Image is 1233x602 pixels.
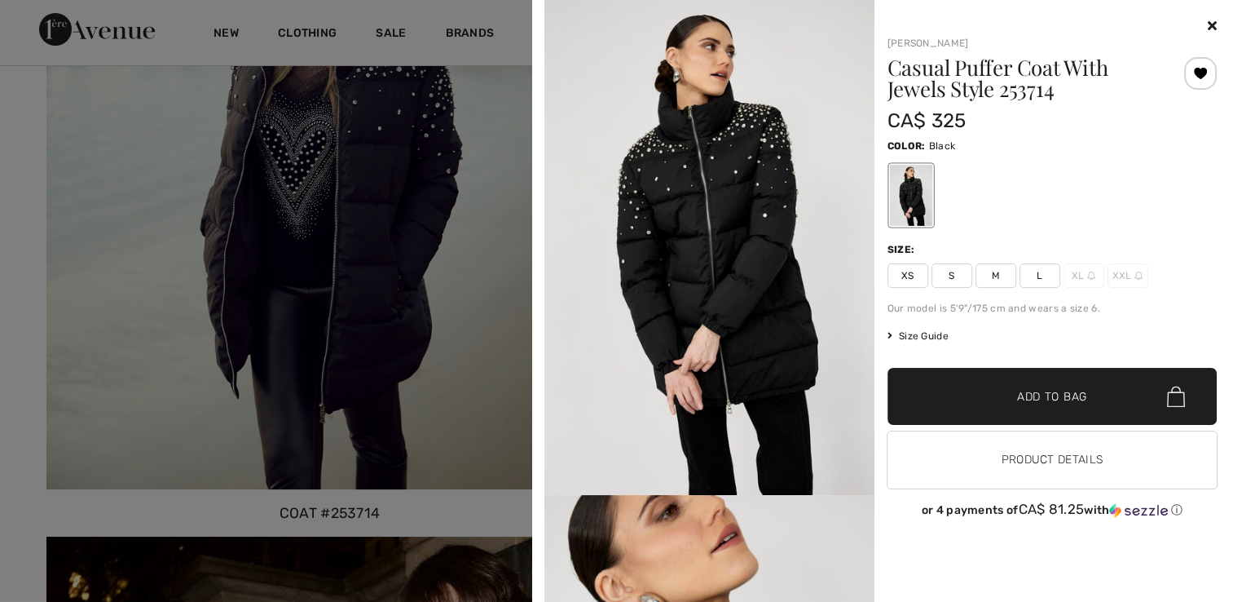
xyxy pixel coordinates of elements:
[887,109,967,132] span: CA$ 325
[1134,272,1143,280] img: ring-m.svg
[887,301,1218,316] div: Our model is 5'9"/175 cm and wears a size 6.
[1017,388,1087,405] span: Add to Bag
[1018,501,1084,517] span: CA$ 81.25
[887,502,1218,524] div: or 4 payments ofCA$ 81.25withSezzle Click to learn more about Sezzle
[887,329,949,343] span: Size Guide
[1107,263,1148,288] span: XXL
[889,165,931,226] div: Black
[37,11,70,26] span: Help
[975,263,1016,288] span: M
[929,140,956,152] span: Black
[887,502,1218,518] div: or 4 payments of with
[887,432,1218,489] button: Product Details
[1167,386,1185,407] img: Bag.svg
[1063,263,1104,288] span: XL
[887,242,918,257] div: Size:
[887,368,1218,425] button: Add to Bag
[931,263,972,288] span: S
[887,38,969,49] a: [PERSON_NAME]
[887,263,928,288] span: XS
[1087,272,1095,280] img: ring-m.svg
[887,57,1162,100] h1: Casual Puffer Coat With Jewels Style 253714
[887,140,926,152] span: Color:
[1109,503,1168,518] img: Sezzle
[1019,263,1060,288] span: L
